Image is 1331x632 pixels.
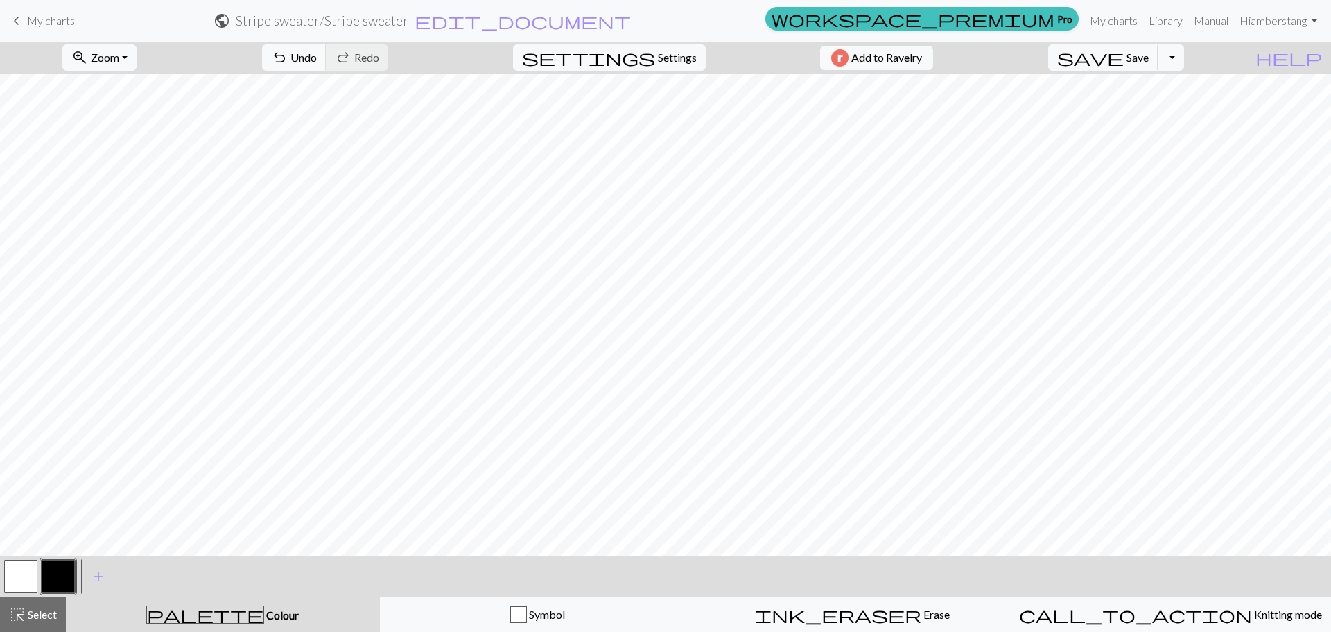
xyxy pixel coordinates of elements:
span: Select [26,608,57,621]
button: Symbol [380,597,695,632]
button: Zoom [62,44,137,71]
a: Hiamberstang [1234,7,1323,35]
button: Save [1048,44,1158,71]
span: undo [271,48,288,67]
span: Save [1126,51,1149,64]
span: settings [522,48,655,67]
span: Colour [264,608,299,622]
a: My charts [1084,7,1143,35]
span: highlight_alt [9,605,26,624]
span: keyboard_arrow_left [8,11,25,31]
img: Ravelry [831,49,849,67]
span: edit_document [415,11,631,31]
span: Add to Ravelry [851,49,922,67]
span: help [1255,48,1322,67]
span: Undo [290,51,317,64]
span: Knitting mode [1252,608,1322,621]
button: Add to Ravelry [820,46,933,70]
a: Pro [765,7,1079,31]
button: Erase [695,597,1010,632]
a: Manual [1188,7,1234,35]
span: palette [147,605,263,624]
span: workspace_premium [772,9,1054,28]
h2: Stripe sweater / Stripe sweater [236,12,408,28]
span: save [1057,48,1124,67]
i: Settings [522,49,655,66]
span: Erase [921,608,950,621]
span: zoom_in [71,48,88,67]
span: Settings [658,49,697,66]
button: Colour [66,597,380,632]
span: ink_eraser [755,605,921,624]
span: public [214,11,230,31]
span: add [90,567,107,586]
span: Zoom [91,51,119,64]
button: Undo [262,44,327,71]
button: SettingsSettings [513,44,706,71]
span: Symbol [527,608,565,621]
span: call_to_action [1019,605,1252,624]
span: My charts [27,14,75,27]
a: Library [1143,7,1188,35]
a: My charts [8,9,75,33]
button: Knitting mode [1010,597,1331,632]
